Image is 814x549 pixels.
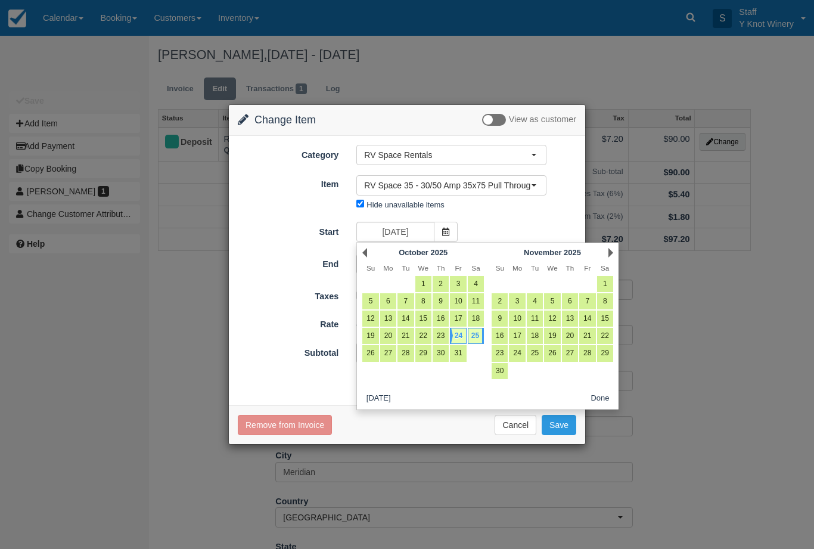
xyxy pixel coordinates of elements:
a: 11 [527,311,543,327]
span: October [399,248,428,257]
span: Wednesday [418,264,428,272]
a: 25 [468,328,484,344]
button: Save [542,415,576,435]
a: 30 [492,363,508,379]
a: 16 [433,311,449,327]
span: November [524,248,561,257]
a: 7 [397,293,414,309]
span: Sunday [366,264,375,272]
a: 7 [579,293,595,309]
a: 27 [380,345,396,361]
a: 22 [415,328,431,344]
a: 2 [492,293,508,309]
a: 15 [415,311,431,327]
label: Rate [229,314,347,331]
a: 16 [492,328,508,344]
button: Cancel [495,415,536,435]
a: 1 [415,276,431,292]
div: 2 Days @ $45.00 [347,315,585,335]
a: 18 [527,328,543,344]
a: 4 [468,276,484,292]
a: 25 [527,345,543,361]
a: 5 [362,293,378,309]
span: Monday [512,264,522,272]
a: 10 [509,311,525,327]
a: 3 [509,293,525,309]
label: Subtotal [229,343,347,359]
a: 19 [544,328,560,344]
a: Next [608,248,613,258]
span: RV Space 35 - 30/50 Amp 35x75 Pull Through [364,179,531,191]
a: 14 [397,311,414,327]
a: 29 [597,345,613,361]
label: Start [229,222,347,238]
a: Prev [362,248,367,258]
a: 23 [492,345,508,361]
span: Wednesday [547,264,557,272]
span: Friday [455,264,462,272]
a: 11 [468,293,484,309]
a: 24 [509,345,525,361]
span: Saturday [471,264,480,272]
a: 24 [450,328,466,344]
a: 19 [362,328,378,344]
label: Category [229,145,347,162]
a: 17 [509,328,525,344]
a: 21 [579,328,595,344]
span: Friday [584,264,591,272]
label: Taxes [229,286,347,303]
button: RV Space Rentals [356,145,546,165]
a: 12 [544,311,560,327]
a: 29 [415,345,431,361]
span: Tuesday [402,264,409,272]
a: 8 [597,293,613,309]
span: Monday [383,264,393,272]
label: Hide unavailable items [366,200,444,209]
a: 21 [397,328,414,344]
a: 22 [597,328,613,344]
a: 4 [527,293,543,309]
a: 1 [597,276,613,292]
a: 3 [450,276,466,292]
a: 15 [597,311,613,327]
a: 6 [562,293,578,309]
a: 30 [433,345,449,361]
a: 14 [579,311,595,327]
span: 2025 [431,248,448,257]
button: Remove from Invoice [238,415,332,435]
span: View as customer [509,115,576,125]
a: 20 [562,328,578,344]
a: 6 [380,293,396,309]
a: 27 [562,345,578,361]
span: Thursday [566,264,574,272]
a: 13 [380,311,396,327]
button: Done [586,392,614,407]
a: 13 [562,311,578,327]
label: End [229,254,347,271]
span: Sunday [496,264,504,272]
a: 12 [362,311,378,327]
a: 9 [433,293,449,309]
label: Item [229,174,347,191]
span: 2025 [564,248,581,257]
button: [DATE] [362,392,395,407]
a: 31 [450,345,466,361]
a: 18 [468,311,484,327]
a: 5 [544,293,560,309]
span: Tuesday [531,264,539,272]
a: 28 [579,345,595,361]
a: 2 [433,276,449,292]
a: 9 [492,311,508,327]
button: RV Space 35 - 30/50 Amp 35x75 Pull Through [356,175,546,196]
a: 8 [415,293,431,309]
span: Thursday [437,264,445,272]
a: 26 [362,345,378,361]
a: 17 [450,311,466,327]
a: 10 [450,293,466,309]
a: 26 [544,345,560,361]
a: 28 [397,345,414,361]
span: RV Space Rentals [364,149,531,161]
span: Change Item [254,114,316,126]
span: Saturday [601,264,609,272]
a: 23 [433,328,449,344]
